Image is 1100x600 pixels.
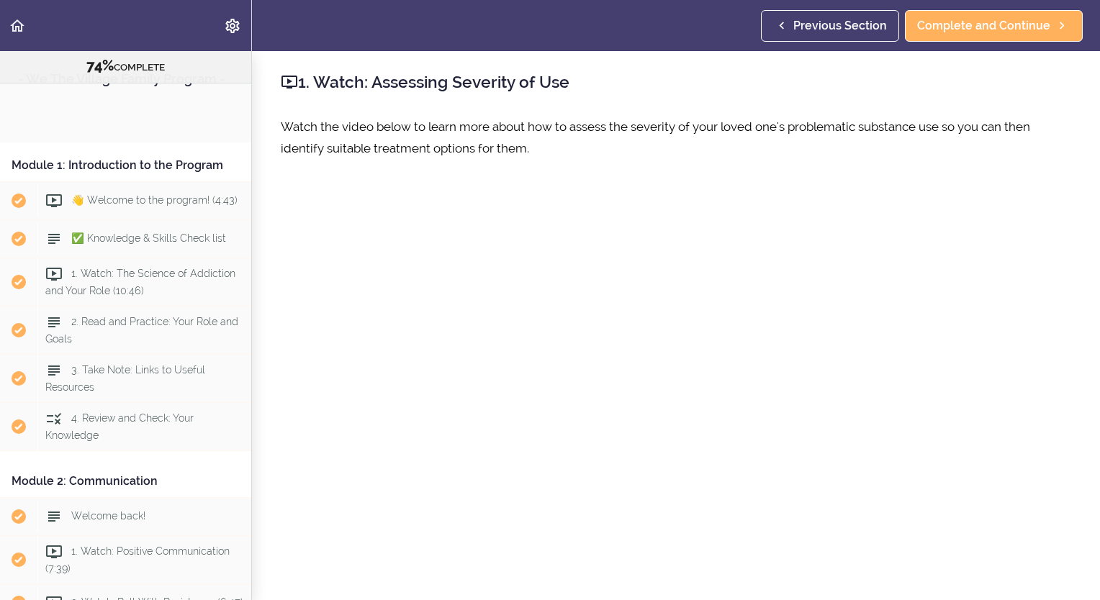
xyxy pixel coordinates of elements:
span: 👋 Welcome to the program! (4:43) [71,194,238,206]
span: 4. Review and Check: Your Knowledge [45,412,194,440]
span: Previous Section [793,17,887,35]
span: Watch the video below to learn more about how to assess the severity of your loved one's problema... [281,119,1030,155]
span: Complete and Continue [917,17,1050,35]
a: Complete and Continue [905,10,1083,42]
span: 1. Watch: The Science of Addiction and Your Role (10:46) [45,268,235,296]
span: ✅ Knowledge & Skills Check list [71,232,226,244]
span: Welcome back! [71,510,145,522]
div: COMPLETE [18,57,233,76]
svg: Back to course curriculum [9,17,26,35]
span: 3. Take Note: Links to Useful Resources [45,364,205,392]
span: 1. Watch: Positive Communication (7:39) [45,545,230,573]
svg: Settings Menu [224,17,241,35]
h2: 1. Watch: Assessing Severity of Use [281,70,1071,94]
span: 2. Read and Practice: Your Role and Goals [45,316,238,344]
a: Previous Section [761,10,899,42]
span: 74% [86,57,114,74]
